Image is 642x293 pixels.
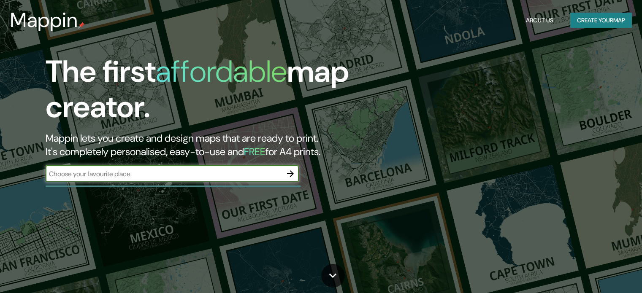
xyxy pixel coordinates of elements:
h1: The first map creator. [46,54,367,132]
input: Choose your favourite place [46,169,282,179]
h5: FREE [244,145,265,158]
h2: Mappin lets you create and design maps that are ready to print. It's completely personalised, eas... [46,132,367,159]
h3: Mappin [10,8,78,32]
button: About Us [523,13,557,28]
button: Create yourmap [570,13,632,28]
h1: affordable [156,52,287,91]
img: mappin-pin [78,22,85,29]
